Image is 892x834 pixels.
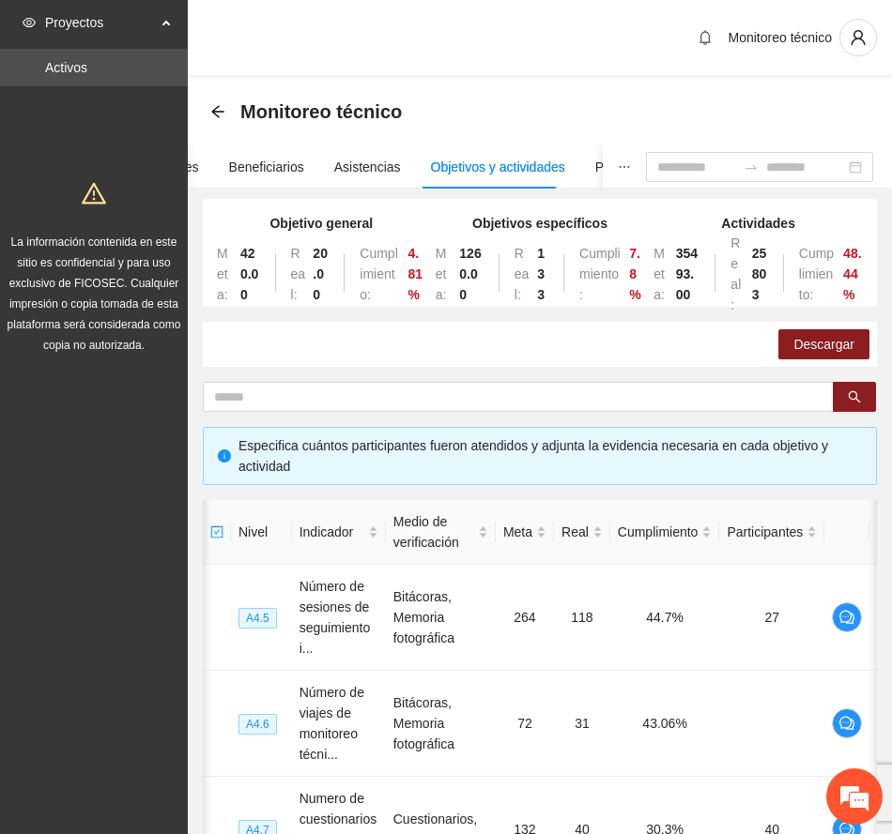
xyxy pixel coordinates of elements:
span: Descargar [793,334,854,355]
span: A4.6 [238,714,277,735]
span: to [744,159,759,174]
button: comment [832,708,862,738]
button: search [833,382,876,412]
th: Participantes [719,500,824,565]
span: Meta [503,522,532,542]
td: 43.06% [610,671,720,777]
th: Indicador [292,500,386,565]
div: Especifica cuántos participantes fueron atendidos y adjunta la evidencia necesaria en cada objeti... [238,435,862,477]
span: swap-right [744,159,759,174]
div: Asistencias [334,157,401,177]
td: 31 [554,671,610,777]
span: Participantes [727,522,803,542]
strong: 133 [537,246,545,302]
strong: 420.00 [240,246,258,302]
strong: 35493.00 [676,246,698,302]
span: Número de sesiones de seguimiento i... [300,579,371,656]
td: 27 [719,565,824,671]
strong: Objetivos específicos [472,216,607,231]
span: La información contenida en este sitio es confidencial y para uso exclusivo de FICOSEC. Cualquier... [8,235,181,352]
span: Cumplimiento [618,522,699,542]
strong: Objetivo general [269,216,373,231]
div: Back [210,104,225,120]
button: bell [690,23,720,53]
span: Meta: [654,246,665,302]
span: Meta: [436,246,447,302]
th: Medio de verificación [386,500,496,565]
span: ellipsis [618,160,631,174]
span: warning [82,181,106,205]
th: Real [554,500,610,565]
div: Participantes [595,157,671,177]
button: Descargar [778,329,869,359]
td: Bitácoras, Memoria fotográfica [386,565,496,671]
span: Real: [291,246,306,302]
strong: 4.81 % [408,246,423,302]
td: 118 [554,565,610,671]
div: Beneficiarios [229,157,304,177]
span: check-square [210,525,223,538]
span: Meta: [217,246,228,302]
span: Medio de verificación [393,511,474,553]
th: Cumplimiento [610,500,720,565]
span: eye [23,16,36,29]
td: 72 [496,671,554,777]
span: Cumplimiento: [360,246,397,302]
span: info-circle [218,449,231,462]
td: Bitácoras, Memoria fotográfica [386,671,496,777]
button: ellipsis [603,145,646,189]
span: Proyectos [45,4,156,41]
span: arrow-left [210,104,225,119]
span: user [840,29,876,46]
th: Meta [496,500,554,565]
strong: 1260.00 [459,246,481,302]
td: 44.7% [610,565,720,671]
strong: 25803 [752,246,767,302]
span: Real [561,522,589,542]
span: A4.5 [238,608,277,629]
span: Real: [731,235,741,312]
span: bell [691,30,719,45]
th: Nivel [231,500,292,565]
span: Indicador [300,522,364,542]
td: 264 [496,565,554,671]
span: Cumplimiento: [579,246,621,302]
a: Activos [45,60,87,75]
span: search [848,390,861,405]
strong: 7.8 % [629,246,640,302]
strong: 20.00 [313,246,328,302]
span: Monitoreo técnico [240,97,402,127]
div: Objetivos y actividades [431,157,565,177]
strong: Actividades [721,216,795,231]
span: Monitoreo técnico [728,30,832,45]
button: user [839,19,877,56]
span: Número de viajes de monitoreo técni... [300,685,364,762]
span: Real: [515,246,530,302]
span: Cumplimiento: [799,246,834,302]
button: comment [832,602,862,632]
strong: 48.44 % [843,246,861,302]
